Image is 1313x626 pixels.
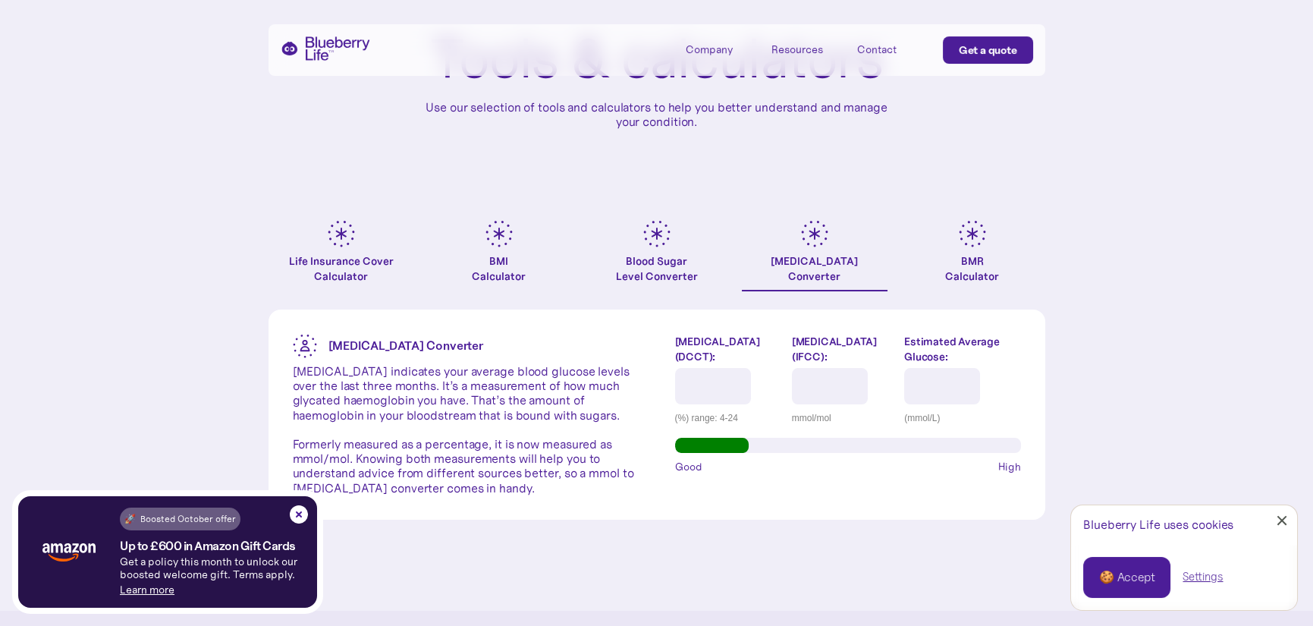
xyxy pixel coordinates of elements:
[675,459,702,474] span: Good
[959,42,1017,58] div: Get a quote
[945,253,999,284] div: BMR Calculator
[1267,505,1297,536] a: Close Cookie Popup
[426,220,572,291] a: BMICalculator
[904,411,1020,426] div: (mmol/L)
[124,511,236,527] div: 🚀 Boosted October offer
[771,36,840,61] div: Resources
[1083,557,1170,598] a: 🍪 Accept
[675,334,781,364] label: [MEDICAL_DATA] (DCCT):
[998,459,1021,474] span: High
[269,220,414,291] a: Life Insurance Cover Calculator
[1183,569,1223,585] a: Settings
[472,253,526,284] div: BMI Calculator
[771,253,858,284] div: [MEDICAL_DATA] Converter
[616,253,698,284] div: Blood Sugar Level Converter
[943,36,1033,64] a: Get a quote
[686,36,754,61] div: Company
[414,100,900,129] p: Use our selection of tools and calculators to help you better understand and manage your condition.
[792,334,893,364] label: [MEDICAL_DATA] (IFCC):
[1099,569,1154,586] div: 🍪 Accept
[293,364,639,495] p: [MEDICAL_DATA] indicates your average blood glucose levels over the last three months. It’s a mea...
[900,220,1045,291] a: BMRCalculator
[328,338,484,353] strong: [MEDICAL_DATA] Converter
[686,43,733,56] div: Company
[120,583,174,596] a: Learn more
[1083,517,1285,532] div: Blueberry Life uses cookies
[771,43,823,56] div: Resources
[430,30,883,88] h1: Tools & calculators
[857,43,897,56] div: Contact
[792,411,893,426] div: mmol/mol
[857,36,925,61] a: Contact
[269,253,414,284] div: Life Insurance Cover Calculator
[120,555,317,581] p: Get a policy this month to unlock our boosted welcome gift. Terms apply.
[742,220,887,291] a: [MEDICAL_DATA]Converter
[281,36,370,61] a: home
[584,220,730,291] a: Blood SugarLevel Converter
[904,334,1020,364] label: Estimated Average Glucose:
[120,539,296,552] h4: Up to £600 in Amazon Gift Cards
[675,411,781,426] div: (%) range: 4-24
